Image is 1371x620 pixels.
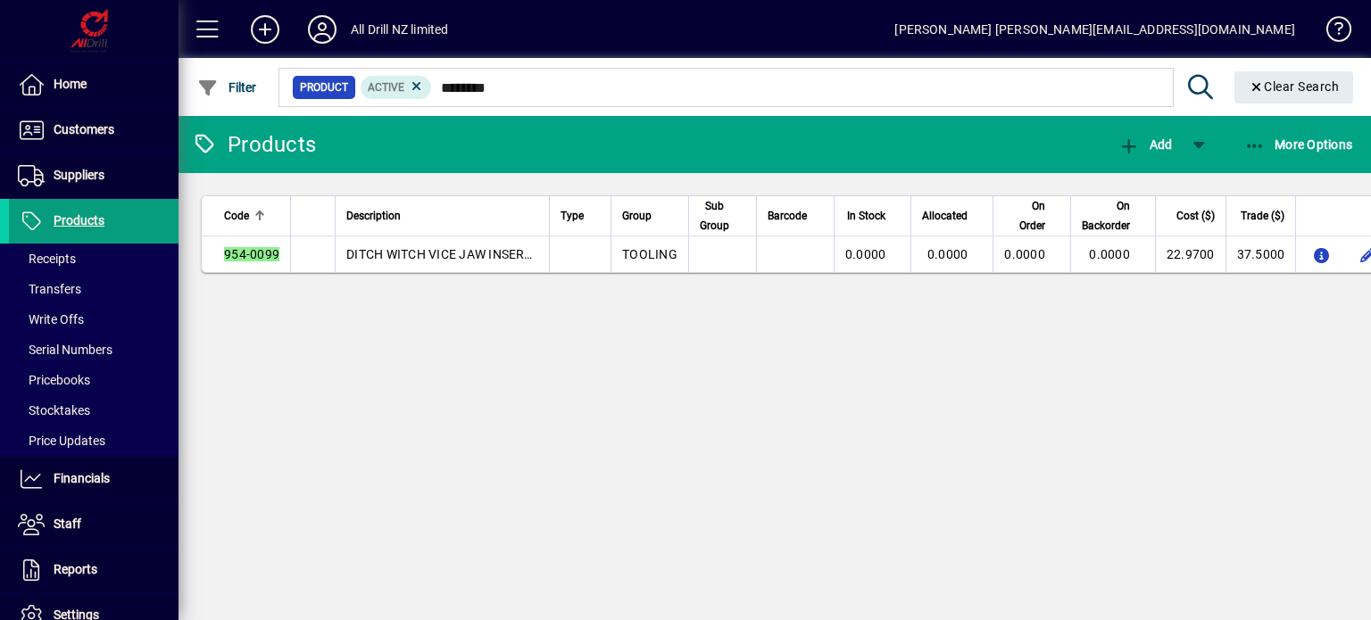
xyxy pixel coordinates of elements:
[9,426,179,456] a: Price Updates
[351,15,449,44] div: All Drill NZ limited
[922,206,968,226] span: Allocated
[300,79,348,96] span: Product
[54,213,104,227] span: Products
[1244,137,1353,152] span: More Options
[346,206,401,226] span: Description
[346,247,605,261] span: DITCH WITCH VICE JAW INSERT / JT4020M1
[197,80,257,95] span: Filter
[54,471,110,485] span: Financials
[622,247,677,261] span: TOOLING
[18,373,90,387] span: Pricebooks
[561,206,584,226] span: Type
[700,196,745,236] div: Sub Group
[622,206,677,226] div: Group
[927,247,968,261] span: 0.0000
[1004,196,1061,236] div: On Order
[9,304,179,335] a: Write Offs
[18,312,84,327] span: Write Offs
[9,62,179,107] a: Home
[9,335,179,365] a: Serial Numbers
[224,247,279,261] em: 954-0099
[768,206,823,226] div: Barcode
[224,206,279,226] div: Code
[346,206,538,226] div: Description
[9,502,179,547] a: Staff
[1313,4,1349,62] a: Knowledge Base
[294,13,351,45] button: Profile
[1234,71,1354,103] button: Clear
[622,206,652,226] span: Group
[9,548,179,592] a: Reports
[1176,206,1215,226] span: Cost ($)
[1082,196,1146,236] div: On Backorder
[18,282,81,296] span: Transfers
[237,13,294,45] button: Add
[54,562,97,576] span: Reports
[54,122,114,136] span: Customers
[768,206,807,226] span: Barcode
[9,365,179,395] a: Pricebooks
[1114,128,1176,161] button: Add
[700,196,729,236] span: Sub Group
[1004,247,1045,261] span: 0.0000
[1082,196,1130,236] span: On Backorder
[368,81,404,94] span: Active
[361,76,432,99] mat-chip: Activation Status: Active
[9,244,179,274] a: Receipts
[18,403,90,417] span: Stocktakes
[1249,79,1340,94] span: Clear Search
[193,71,262,103] button: Filter
[18,343,112,357] span: Serial Numbers
[845,247,886,261] span: 0.0000
[1241,206,1284,226] span: Trade ($)
[845,206,902,226] div: In Stock
[1004,196,1045,236] span: On Order
[54,77,87,91] span: Home
[1118,137,1172,152] span: Add
[1155,236,1226,272] td: 22.9700
[9,457,179,501] a: Financials
[922,206,984,226] div: Allocated
[9,395,179,426] a: Stocktakes
[9,274,179,304] a: Transfers
[18,252,76,266] span: Receipts
[18,434,105,448] span: Price Updates
[847,206,885,226] span: In Stock
[192,130,316,159] div: Products
[54,517,81,531] span: Staff
[561,206,600,226] div: Type
[9,153,179,198] a: Suppliers
[1089,247,1130,261] span: 0.0000
[224,206,249,226] span: Code
[1226,236,1296,272] td: 37.5000
[54,168,104,182] span: Suppliers
[1240,128,1358,161] button: More Options
[894,15,1295,44] div: [PERSON_NAME] [PERSON_NAME][EMAIL_ADDRESS][DOMAIN_NAME]
[9,108,179,153] a: Customers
